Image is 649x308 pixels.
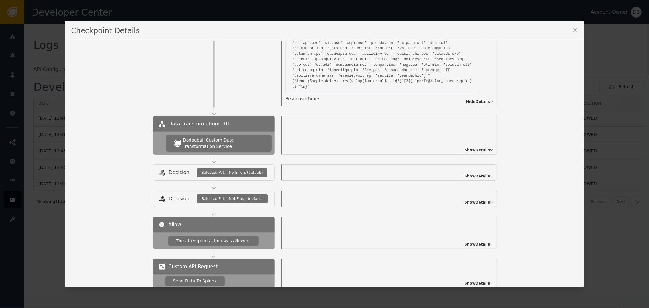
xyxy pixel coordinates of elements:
div: Send Data To Splunk [173,278,217,285]
div: Response Time: [285,96,480,103]
span: Decision [169,169,189,176]
span: Decision [169,195,189,202]
span: Data Transformation: DTL [168,120,231,128]
div: Checkpoint Details [65,21,584,41]
span: Allow [168,221,181,228]
span: Show Details [464,242,490,247]
span: Hide Details [466,99,490,104]
span: Custom API Request [168,263,218,270]
span: Selected Path: No Errors (default) [201,170,263,175]
span: Show Details [464,281,490,286]
span: Show Details [464,200,490,205]
span: Show Details [464,147,490,153]
span: Selected Path: Not Fraud (default) [201,196,263,201]
div: The attempted action was allowed. [168,236,258,246]
div: Dodgeball Custom Data Transformation Service [183,137,264,150]
span: Show Details [464,173,490,179]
